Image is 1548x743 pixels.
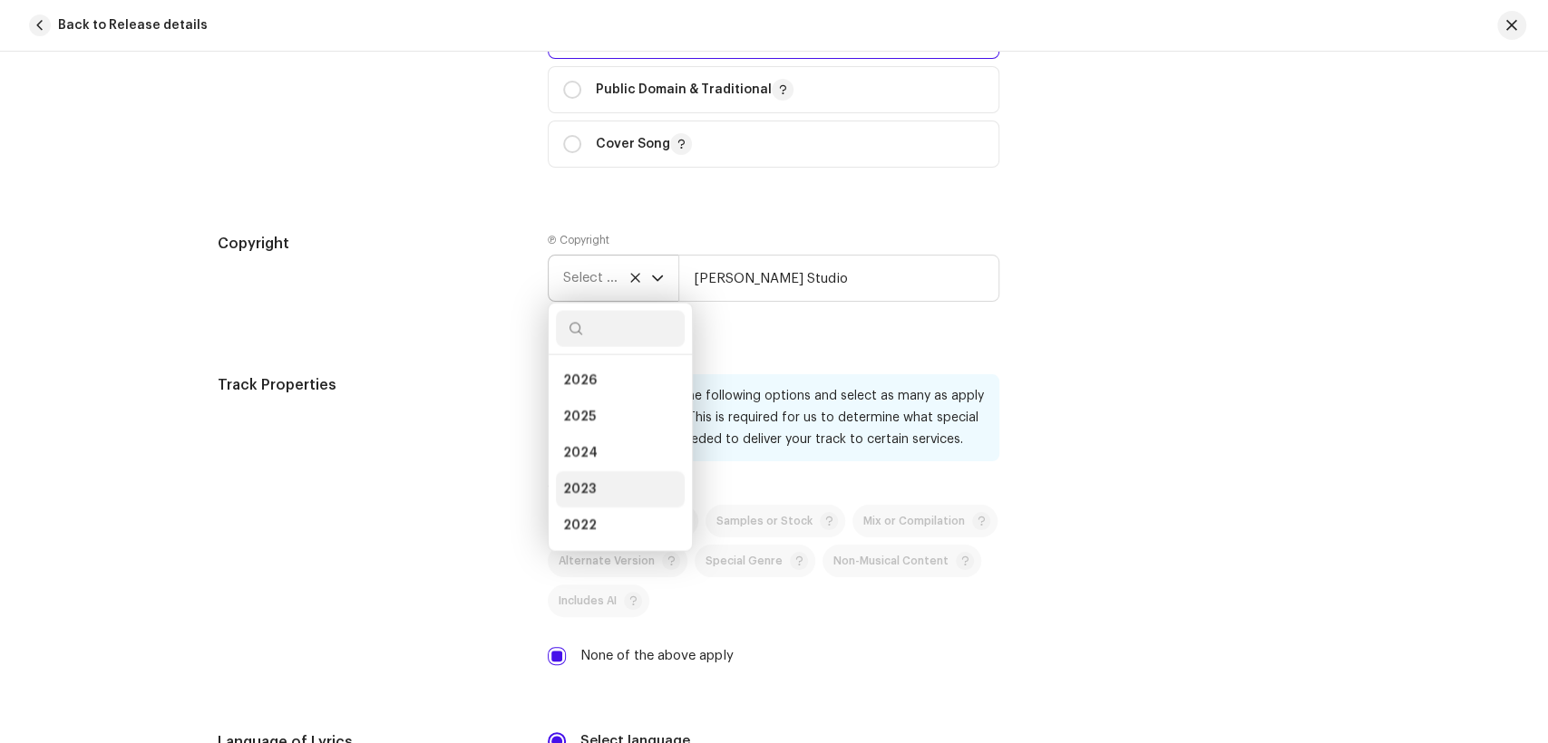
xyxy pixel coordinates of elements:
div: dropdown trigger [651,256,664,301]
li: 2024 [556,435,685,471]
span: 2022 [563,516,597,535]
div: Please review the following options and select as many as apply for your track. This is required ... [599,385,985,450]
li: 2026 [556,362,685,399]
h5: Track Properties [218,374,520,396]
span: 2023 [563,480,596,498]
label: Ⓟ Copyright [548,233,609,247]
span: 2024 [563,444,598,462]
p: Cover Song [596,133,692,155]
label: None of the above apply [580,646,734,666]
span: Select year [563,256,651,301]
h5: Copyright [218,233,520,255]
li: 2023 [556,471,685,507]
li: 2025 [556,399,685,435]
span: 2026 [563,371,597,390]
p-togglebutton: Cover Song [548,121,999,168]
li: 2021 [556,544,685,580]
input: e.g. Label LLC [678,255,999,302]
p-togglebutton: Public Domain & Traditional [548,66,999,113]
li: 2022 [556,507,685,544]
p: Public Domain & Traditional [596,79,793,101]
span: 2025 [563,408,596,426]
